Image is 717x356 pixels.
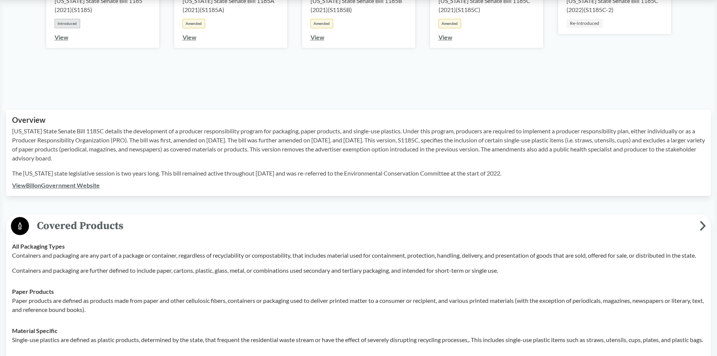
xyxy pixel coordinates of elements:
[12,327,58,334] strong: Material Specific
[311,34,324,41] a: View
[566,19,603,28] div: Re-Introduced
[12,335,705,344] p: Single-use plastics are defined as plastic products, determined by the state, that frequent the r...
[55,19,80,28] div: Introduced
[55,34,69,41] a: View
[12,116,705,124] h2: Overview
[12,169,705,178] p: The [US_STATE] state legislative session is two years long. This bill remained active throughout ...
[12,127,705,163] p: [US_STATE] State Senate Bill 1185C details the development of a producer responsibility program f...
[12,251,705,260] p: Containers and packaging are any part of a package or container, regardless of recyclability or c...
[29,217,700,234] span: Covered Products
[438,34,452,41] a: View
[183,19,205,28] div: Amended
[12,243,65,250] strong: All Packaging Types
[183,34,196,41] a: View
[438,19,461,28] div: Amended
[12,288,54,295] strong: Paper Products
[311,19,333,28] div: Amended
[12,296,705,314] p: Paper products are defined as products made from paper and other cellulosic fibers, containers or...
[12,266,705,275] p: Containers and packaging are further defined to include paper, cartons, plastic, glass, metal, or...
[12,182,100,189] a: ViewBillonGovernment Website
[9,217,708,236] button: Covered Products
